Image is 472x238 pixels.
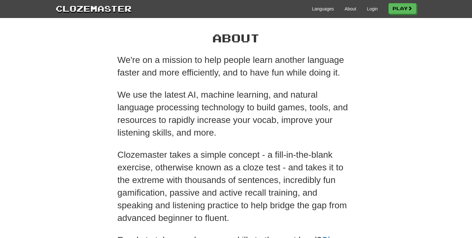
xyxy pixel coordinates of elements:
a: About [345,6,356,12]
a: Languages [312,6,334,12]
p: We're on a mission to help people learn another language faster and more efficiently, and to have... [117,54,355,79]
a: Login [367,6,378,12]
p: We use the latest AI, machine learning, and natural language processing technology to build games... [117,88,355,139]
p: Clozemaster takes a simple concept - a fill-in-the-blank exercise, otherwise known as a cloze tes... [117,149,355,224]
h1: About [117,32,355,44]
a: Clozemaster [56,3,132,14]
a: Play [388,3,416,14]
